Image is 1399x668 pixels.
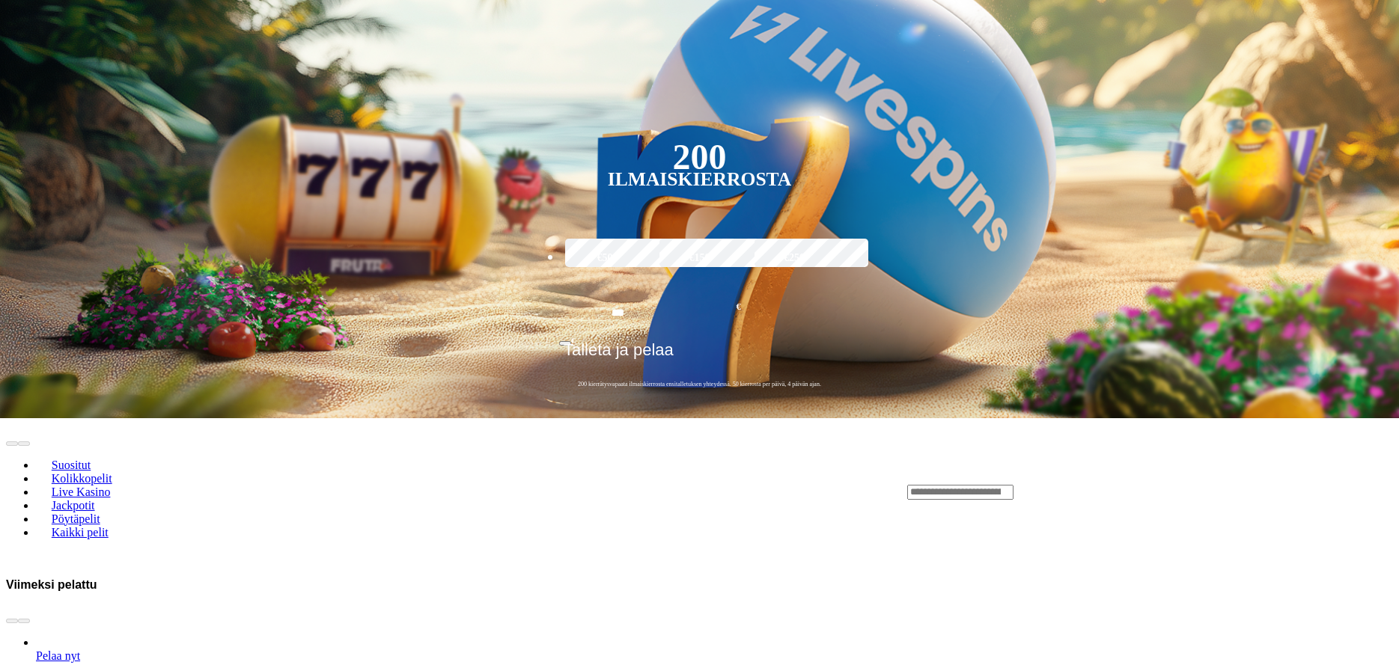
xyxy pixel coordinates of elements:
button: Talleta ja pelaa [559,340,840,371]
span: Kaikki pelit [46,526,115,539]
button: prev slide [6,619,18,623]
label: €50 [561,236,648,280]
a: Book of Dead [36,649,80,662]
span: Suositut [46,459,97,471]
span: € [737,300,741,314]
input: Search [907,485,1014,500]
span: Kolikkopelit [46,472,118,485]
a: Kolikkopelit [36,467,127,489]
span: Pöytäpelit [46,512,106,525]
a: Kaikki pelit [36,521,124,543]
a: Suositut [36,453,106,476]
a: Jackpotit [36,494,110,516]
a: Pöytäpelit [36,507,115,530]
h3: Viimeksi pelattu [6,577,97,592]
header: Lobby [6,418,1393,565]
button: next slide [18,619,30,623]
span: € [571,336,576,345]
span: Jackpotit [46,499,101,512]
label: €150 [656,236,743,280]
span: Live Kasino [46,485,117,498]
label: €250 [751,236,838,280]
span: 200 kierrätysvapaata ilmaiskierrosta ensitalletuksen yhteydessä. 50 kierrosta per päivä, 4 päivän... [559,380,840,388]
a: Live Kasino [36,480,126,503]
div: Ilmaiskierrosta [608,171,792,189]
div: 200 [672,148,726,166]
button: next slide [18,441,30,446]
span: Talleta ja pelaa [564,340,674,370]
button: prev slide [6,441,18,446]
span: Pelaa nyt [36,649,80,662]
nav: Lobby [6,433,877,551]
